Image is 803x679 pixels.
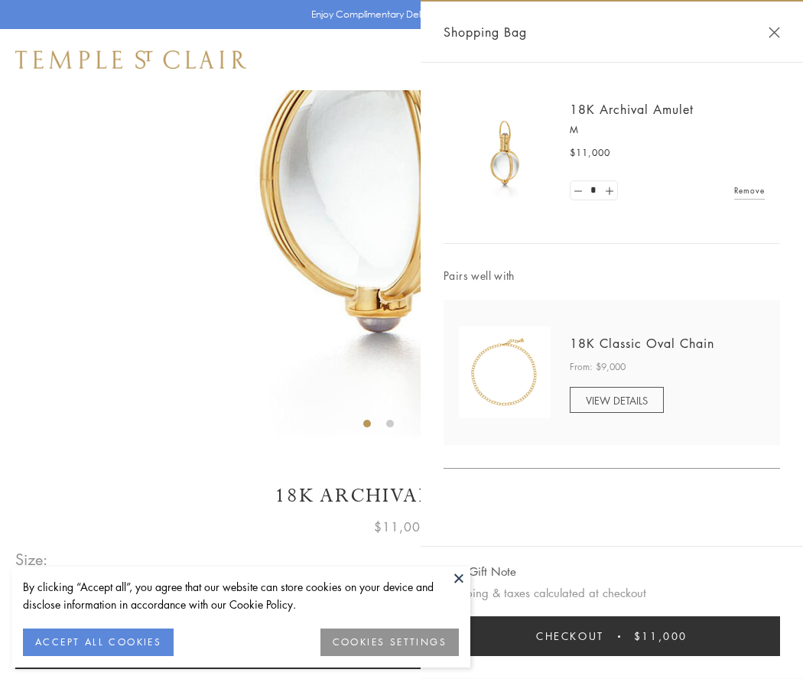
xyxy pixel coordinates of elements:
[586,393,648,408] span: VIEW DETAILS
[571,181,586,200] a: Set quantity to 0
[15,482,788,509] h1: 18K Archival Amulet
[320,629,459,656] button: COOKIES SETTINGS
[459,107,551,199] img: 18K Archival Amulet
[601,181,616,200] a: Set quantity to 2
[374,517,429,537] span: $11,000
[444,22,527,42] span: Shopping Bag
[536,628,604,645] span: Checkout
[15,50,246,69] img: Temple St. Clair
[459,327,551,418] img: N88865-OV18
[570,335,714,352] a: 18K Classic Oval Chain
[570,359,626,375] span: From: $9,000
[570,145,610,161] span: $11,000
[734,182,765,199] a: Remove
[444,583,780,603] p: Shipping & taxes calculated at checkout
[570,101,694,118] a: 18K Archival Amulet
[444,562,516,581] button: Add Gift Note
[23,629,174,656] button: ACCEPT ALL COOKIES
[444,616,780,656] button: Checkout $11,000
[444,267,780,284] span: Pairs well with
[570,387,664,413] a: VIEW DETAILS
[570,122,765,138] p: M
[634,628,688,645] span: $11,000
[769,27,780,38] button: Close Shopping Bag
[15,547,49,572] span: Size:
[23,578,459,613] div: By clicking “Accept all”, you agree that our website can store cookies on your device and disclos...
[311,7,485,22] p: Enjoy Complimentary Delivery & Returns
